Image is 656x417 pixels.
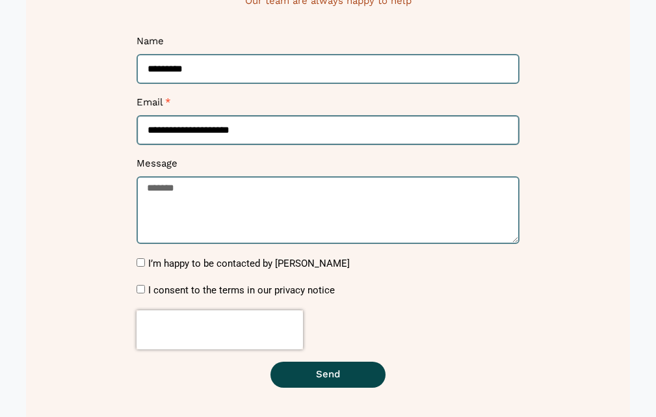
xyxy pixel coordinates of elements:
label: I consent to the terms in our privacy notice [148,284,335,296]
label: I’m happy to be contacted by [PERSON_NAME] [148,258,350,269]
form: New Form [137,35,519,400]
span: Send [316,370,340,379]
label: Name [137,35,164,54]
label: Message [137,157,177,176]
iframe: reCAPTCHA [137,310,303,349]
label: Email [137,96,171,115]
button: Send [270,362,386,388]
